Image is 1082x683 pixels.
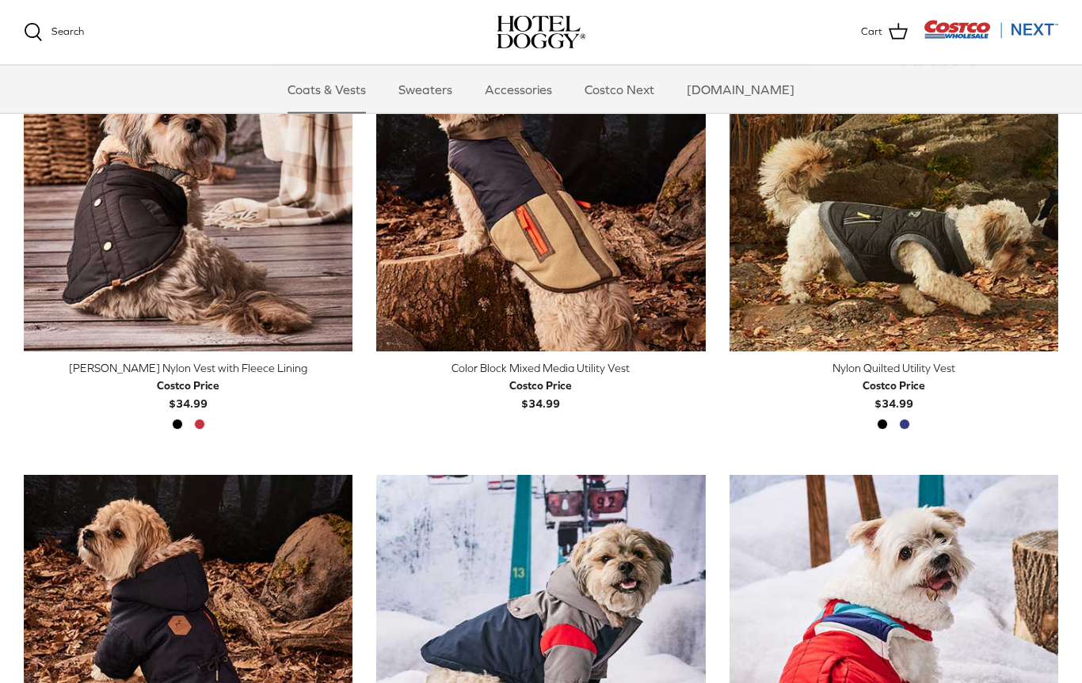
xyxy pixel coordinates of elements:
a: Coats & Vests [273,66,380,113]
div: Costco Price [863,378,925,395]
a: Accessories [471,66,566,113]
div: [PERSON_NAME] Nylon Vest with Fleece Lining [24,360,352,378]
b: $34.99 [863,378,925,410]
img: tan dog wearing a blue & brown vest [376,24,705,352]
img: hoteldoggycom [497,16,585,49]
a: Melton Nylon Vest with Fleece Lining [24,24,352,352]
div: Costco Price [157,378,219,395]
a: [PERSON_NAME] Nylon Vest with Fleece Lining Costco Price$34.99 [24,360,352,413]
a: Search [24,23,84,42]
a: Nylon Quilted Utility Vest Costco Price$34.99 [730,360,1058,413]
b: $34.99 [157,378,219,410]
a: Nylon Quilted Utility Vest [730,24,1058,352]
div: Nylon Quilted Utility Vest [730,360,1058,378]
a: Color Block Mixed Media Utility Vest Costco Price$34.99 [376,360,705,413]
span: Cart [861,24,882,40]
a: Visit Costco Next [924,30,1058,42]
a: hoteldoggy.com hoteldoggycom [497,16,585,49]
a: [DOMAIN_NAME] [672,66,809,113]
a: Sweaters [384,66,467,113]
div: Costco Price [509,378,572,395]
a: Cart [861,22,908,43]
div: Color Block Mixed Media Utility Vest [376,360,705,378]
a: Costco Next [570,66,669,113]
b: $34.99 [509,378,572,410]
img: Costco Next [924,20,1058,40]
span: Search [51,25,84,37]
a: Color Block Mixed Media Utility Vest [376,24,705,352]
